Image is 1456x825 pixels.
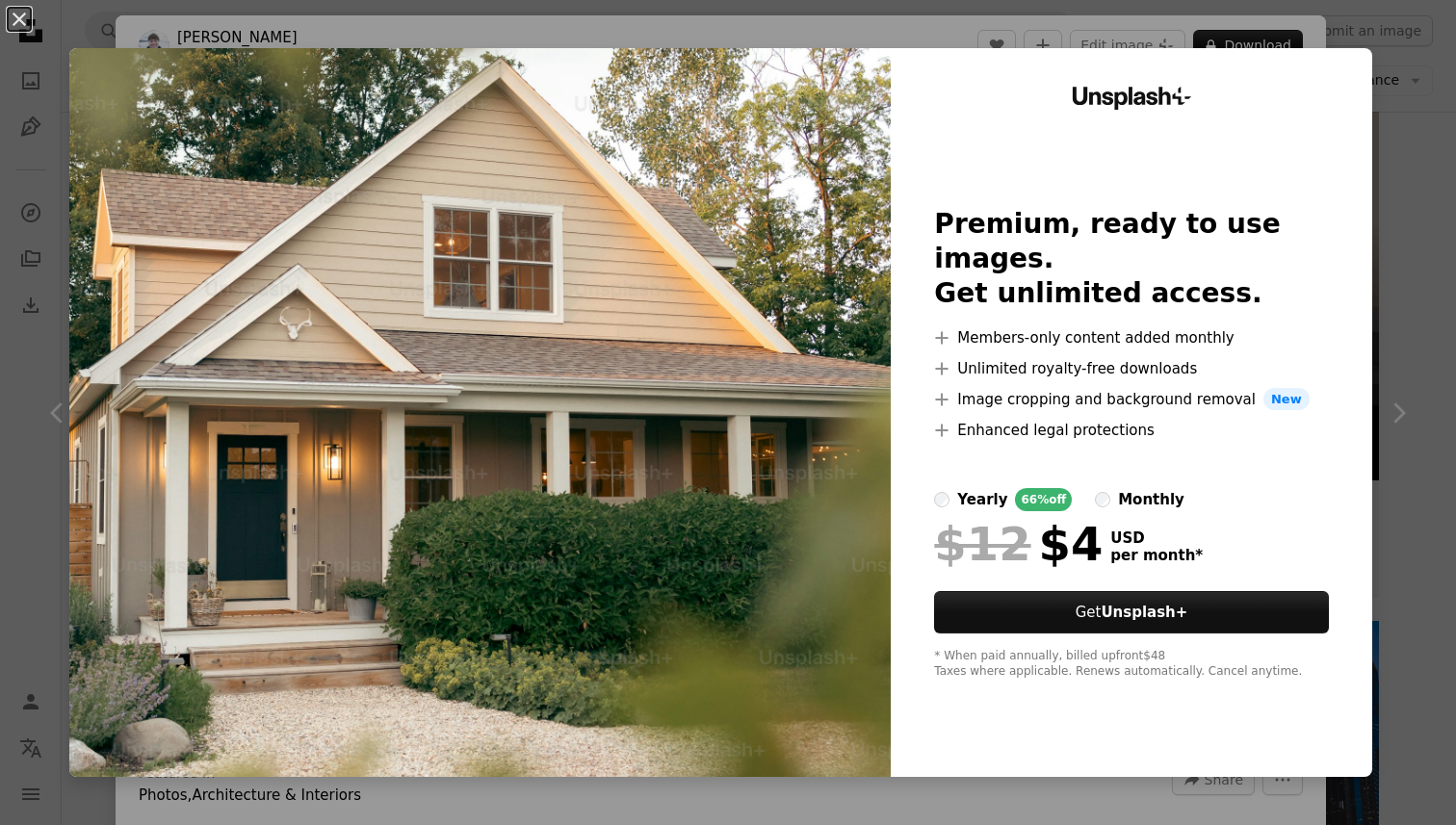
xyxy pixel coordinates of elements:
[1015,488,1072,511] div: 66% off
[1118,488,1184,511] div: monthly
[1110,547,1203,564] span: per month *
[1095,492,1110,507] input: monthly
[934,388,1328,411] li: Image cropping and background removal
[934,519,1030,569] span: $12
[934,357,1328,380] li: Unlimited royalty-free downloads
[934,649,1328,680] div: * When paid annually, billed upfront $48 Taxes where applicable. Renews automatically. Cancel any...
[1101,604,1187,621] strong: Unsplash+
[934,326,1328,349] li: Members-only content added monthly
[934,419,1328,442] li: Enhanced legal protections
[934,591,1328,633] button: GetUnsplash+
[934,519,1103,569] div: $4
[957,488,1007,511] div: yearly
[934,207,1328,311] h2: Premium, ready to use images. Get unlimited access.
[1110,529,1203,547] span: USD
[1263,388,1310,411] span: New
[934,492,949,507] input: yearly66%off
